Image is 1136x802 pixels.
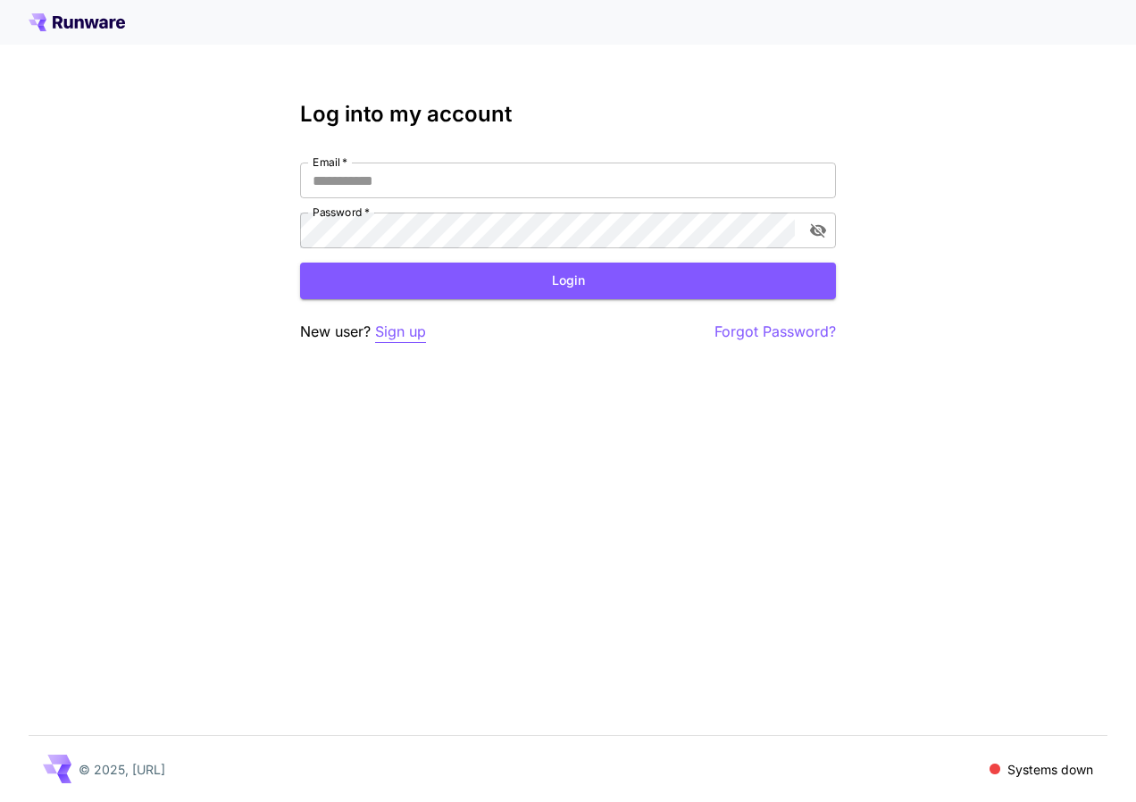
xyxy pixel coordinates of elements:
p: New user? [300,321,426,343]
p: © 2025, [URL] [79,760,165,779]
label: Password [313,205,370,220]
p: Systems down [1007,760,1093,779]
button: Forgot Password? [714,321,836,343]
h3: Log into my account [300,102,836,127]
button: Login [300,263,836,299]
button: toggle password visibility [802,214,834,246]
label: Email [313,155,347,170]
button: Sign up [375,321,426,343]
